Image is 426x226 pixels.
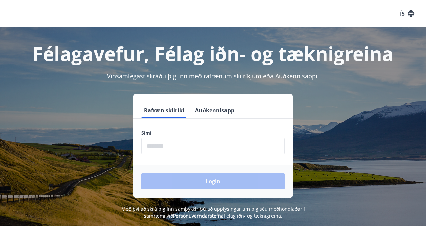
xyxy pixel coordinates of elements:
[107,72,319,80] span: Vinsamlegast skráðu þig inn með rafrænum skilríkjum eða Auðkennisappi.
[396,7,418,20] button: ÍS
[8,41,418,66] h1: Félagavefur, Félag iðn- og tæknigreina
[141,130,285,136] label: Sími
[173,212,224,219] a: Persónuverndarstefna
[141,102,187,118] button: Rafræn skilríki
[192,102,237,118] button: Auðkennisapp
[121,206,305,219] span: Með því að skrá þig inn samþykkir þú að upplýsingar um þig séu meðhöndlaðar í samræmi við Félag i...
